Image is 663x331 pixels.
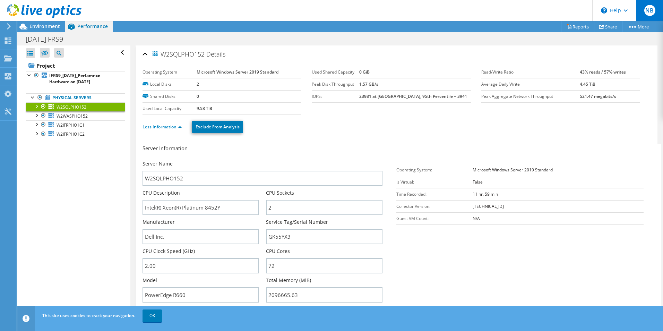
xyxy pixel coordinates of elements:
[143,219,175,226] label: Manufacturer
[601,7,607,14] svg: \n
[473,203,504,209] b: [TECHNICAL_ID]
[473,179,483,185] b: False
[42,313,135,319] span: This site uses cookies to track your navigation.
[206,50,225,58] span: Details
[266,277,311,284] label: Total Memory (MiB)
[23,35,74,43] h1: [DATE]IFRS9
[143,160,173,167] label: Server Name
[57,131,85,137] span: W2IFRPHO1C2
[312,69,359,76] label: Used Shared Capacity
[359,69,370,75] b: 0 GiB
[473,167,553,173] b: Microsoft Windows Server 2019 Standard
[481,81,580,88] label: Average Daily Write
[143,144,651,155] h3: Server Information
[143,105,197,112] label: Used Local Capacity
[396,188,473,200] td: Time Recorded:
[197,105,212,111] b: 9.58 TiB
[594,21,622,32] a: Share
[396,200,473,212] td: Collector Version:
[580,81,595,87] b: 4.45 TiB
[197,81,199,87] b: 2
[143,189,180,196] label: CPU Description
[57,113,88,119] span: W2WASPHO152
[143,248,195,255] label: CPU Clock Speed (GHz)
[266,189,294,196] label: CPU Sockets
[57,104,86,110] span: W2SQLPHO152
[266,219,328,226] label: Service Tag/Serial Number
[143,309,162,322] a: OK
[359,81,378,87] b: 1.57 GB/s
[197,69,278,75] b: Microsoft Windows Server 2019 Standard
[396,176,473,188] td: Is Virtual:
[473,215,480,221] b: N/A
[396,212,473,224] td: Guest VM Count:
[143,81,197,88] label: Local Disks
[622,21,654,32] a: More
[192,121,243,133] a: Exclude From Analysis
[266,248,290,255] label: CPU Cores
[26,111,125,120] a: W2WASPHO152
[580,93,616,99] b: 521.47 megabits/s
[26,130,125,139] a: W2IFRPHO1C2
[143,69,197,76] label: Operating System
[580,69,626,75] b: 43% reads / 57% writes
[561,21,594,32] a: Reports
[143,124,182,130] a: Less Information
[481,69,580,76] label: Read/Write Ratio
[26,60,125,71] a: Project
[197,93,199,99] b: 0
[473,191,498,197] b: 11 hr, 59 min
[359,93,467,99] b: 23981 at [GEOGRAPHIC_DATA], 95th Percentile = 3941
[312,93,359,100] label: IOPS:
[396,164,473,176] td: Operating System:
[312,81,359,88] label: Peak Disk Throughput
[57,122,85,128] span: W2IFRPHO1C1
[26,120,125,129] a: W2IFRPHO1C1
[152,50,205,58] span: W2SQLPHO152
[26,71,125,86] a: IFRS9_[DATE]_Perfamnce Hardware on [DATE]
[481,93,580,100] label: Peak Aggregate Network Throughput
[143,93,197,100] label: Shared Disks
[26,93,125,102] a: Physical Servers
[26,102,125,111] a: W2SQLPHO152
[143,277,157,284] label: Model
[644,5,655,16] span: NB
[77,23,108,29] span: Performance
[29,23,60,29] span: Environment
[49,73,100,85] b: IFRS9_[DATE]_Perfamnce Hardware on [DATE]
